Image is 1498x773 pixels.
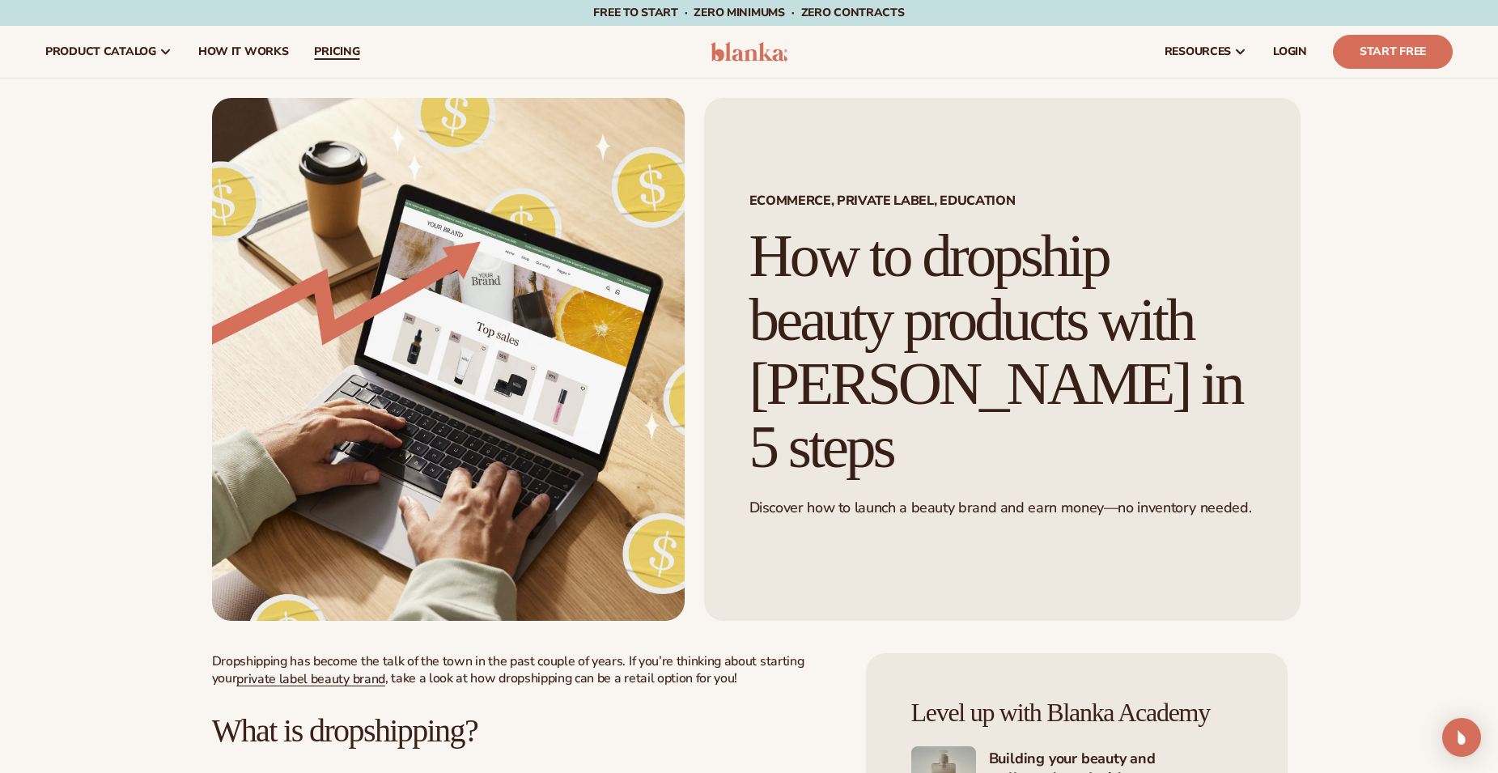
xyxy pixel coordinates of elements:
img: Growing money with ecommerce [212,98,685,621]
h1: How to dropship beauty products with [PERSON_NAME] in 5 steps [749,224,1255,479]
span: Ecommerce, Private Label, EDUCATION [749,194,1255,207]
a: pricing [301,26,372,78]
h4: Level up with Blanka Academy [911,699,1242,727]
a: private label beauty brand [236,670,385,688]
img: logo [711,42,787,62]
a: LOGIN [1260,26,1320,78]
a: How It Works [185,26,302,78]
span: pricing [314,45,359,58]
div: Open Intercom Messenger [1442,718,1481,757]
p: Discover how to launch a beauty brand and earn money—no inventory needed. [749,499,1255,517]
a: resources [1152,26,1260,78]
a: product catalog [32,26,185,78]
h2: What is dropshipping? [212,713,834,749]
span: product catalog [45,45,156,58]
span: How It Works [198,45,289,58]
span: Free to start · ZERO minimums · ZERO contracts [593,5,904,20]
p: Dropshipping has become the talk of the town in the past couple of years. If you’re thinking abou... [212,653,834,687]
a: Start Free [1333,35,1453,69]
span: LOGIN [1273,45,1307,58]
span: resources [1165,45,1231,58]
